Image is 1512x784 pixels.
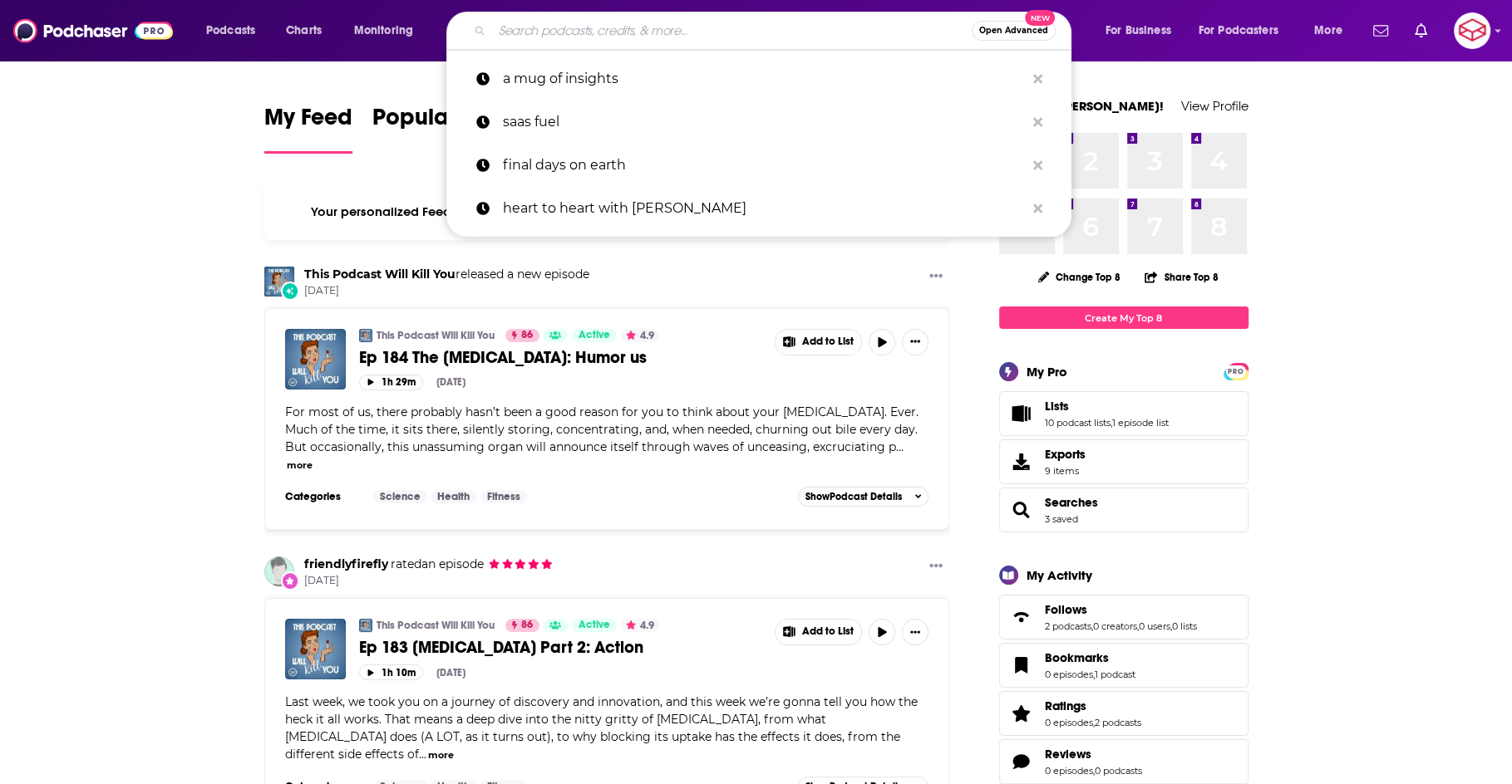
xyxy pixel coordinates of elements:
span: Ep 183 [MEDICAL_DATA] Part 2: Action [359,637,643,658]
span: rated [391,556,421,571]
a: Active [572,329,617,342]
span: Open Advanced [979,27,1048,35]
span: Ratings [1045,698,1086,713]
a: friendlyfirefly [264,556,294,586]
span: Follows [999,595,1249,639]
a: Searches [1005,498,1038,522]
a: Bookmarks [1005,654,1038,677]
button: 1h 29m [359,375,423,390]
span: , [1093,669,1095,680]
a: Follows [1005,605,1038,629]
span: , [1093,717,1095,728]
a: 0 users [1139,620,1170,632]
span: , [1137,620,1139,632]
button: 4.9 [621,619,659,632]
a: 86 [505,619,539,632]
span: 86 [521,617,533,634]
a: saas fuel [446,100,1071,144]
a: Reviews [1045,747,1142,762]
a: This Podcast Will Kill You [304,267,456,282]
a: Follows [1045,602,1197,617]
img: This Podcast Will Kill You [359,329,372,342]
h3: released a new episode [304,267,589,282]
a: 2 podcasts [1045,620,1091,632]
span: Ep 184 The [MEDICAL_DATA]: Humor us [359,347,647,368]
a: 0 episodes [1045,765,1093,777]
a: This Podcast Will Kill You [377,329,495,342]
a: friendlyfirefly [304,556,388,571]
div: [DATE] [436,376,465,388]
a: 0 lists [1172,620,1197,632]
button: Show More Button [923,556,949,577]
span: [DATE] [304,284,589,298]
a: This Podcast Will Kill You [359,619,372,632]
span: [DATE] [304,574,554,588]
button: open menu [342,17,435,44]
a: This Podcast Will Kill You [377,619,495,632]
span: , [1093,765,1095,777]
div: Your personalized Feed is curated based on the Podcasts, Creators, Users, and Lists that you Follow. [264,184,950,240]
span: an episode [388,556,484,571]
button: Open AdvancedNew [972,21,1056,41]
span: Reviews [1045,747,1091,762]
a: View Profile [1181,98,1249,114]
a: PRO [1226,365,1246,377]
span: Active [579,327,610,344]
img: Ep 184 The Gallbladder: Humor us [285,329,346,390]
a: Show notifications dropdown [1367,17,1395,45]
input: Search podcasts, credits, & more... [492,17,972,44]
span: My Feed [264,103,352,141]
span: Ratings [999,691,1249,736]
span: More [1314,19,1342,42]
a: 0 podcasts [1095,765,1142,777]
a: Welcome [PERSON_NAME]! [999,98,1164,114]
a: a mug of insights [446,57,1071,100]
span: Follows [1045,602,1087,617]
div: New Rating [281,571,299,590]
button: more [428,748,454,762]
div: New Episode [281,282,299,300]
button: open menu [195,17,277,44]
span: Searches [999,488,1249,532]
button: Share Top 8 [1144,261,1219,293]
a: 10 podcast lists [1045,417,1111,429]
button: ShowPodcast Details [798,487,929,507]
div: My Activity [1027,567,1092,583]
span: For Podcasters [1199,19,1278,42]
span: 86 [521,327,533,344]
a: Lists [1045,399,1169,414]
span: Logged in as callista [1454,12,1490,49]
a: Lists [1005,402,1038,425]
span: For most of us, there probably hasn’t been a good reason for you to think about your [MEDICAL_DAT... [285,404,919,454]
h3: Categories [285,490,360,503]
span: Last week, we took you on a journey of discovery and innovation, and this week we’re gonna tell y... [285,694,918,762]
span: friendlyfirefly's Rating: 5 out of 5 [487,558,553,571]
a: Bookmarks [1045,650,1135,665]
button: Change Top 8 [1028,267,1131,287]
a: final days on earth [446,144,1071,187]
a: This Podcast Will Kill You [264,267,294,296]
button: Show More Button [776,620,862,644]
a: Fitness [480,490,527,503]
span: Bookmarks [999,643,1249,688]
span: Bookmarks [1045,650,1109,665]
span: Lists [1045,399,1069,414]
span: Add to List [802,336,854,348]
span: Charts [286,19,322,42]
span: New [1025,10,1055,26]
a: Reviews [1005,750,1038,773]
a: 0 episodes [1045,717,1093,728]
button: Show More Button [902,619,928,645]
a: 0 creators [1093,620,1137,632]
a: Show notifications dropdown [1408,17,1434,45]
span: Lists [999,391,1249,436]
a: Podchaser - Follow, Share and Rate Podcasts [13,15,173,47]
a: heart to heart with [PERSON_NAME] [446,187,1071,230]
p: a mug of insights [503,57,1025,100]
span: Monitoring [354,19,413,42]
a: My Feed [264,103,352,154]
a: 0 episodes [1045,669,1093,680]
button: Show More Button [902,329,928,355]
